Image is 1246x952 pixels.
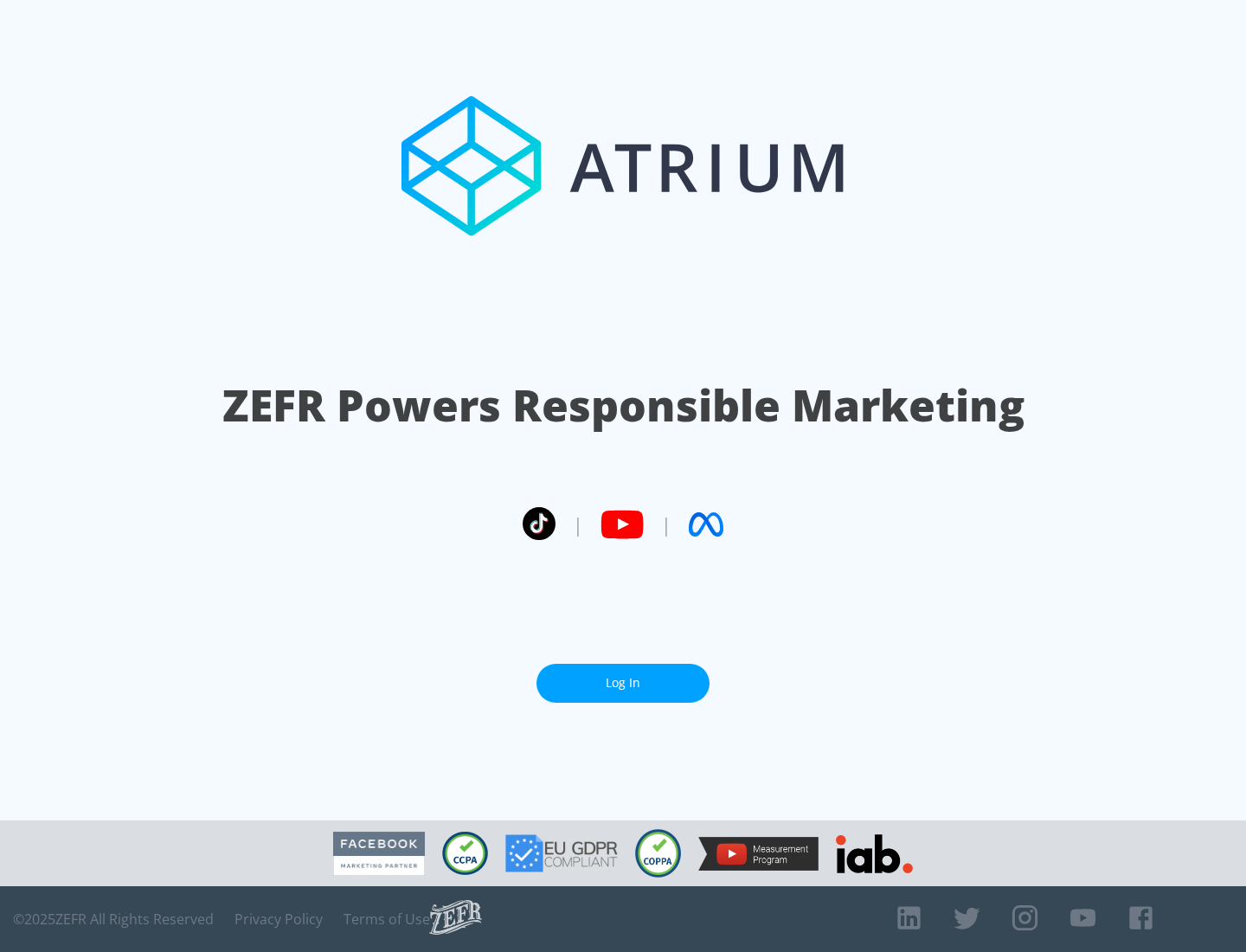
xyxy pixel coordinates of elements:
span: | [573,511,583,537]
a: Privacy Policy [234,910,323,928]
img: COPPA Compliant [635,829,681,878]
span: © 2025 ZEFR All Rights Reserved [13,910,214,928]
img: CCPA Compliant [442,832,488,875]
a: Log In [536,664,710,703]
a: Terms of Use [344,910,430,928]
span: | [661,511,671,537]
img: GDPR Compliant [505,834,618,872]
img: Facebook Marketing Partner [333,832,425,876]
img: IAB [836,834,913,873]
h1: ZEFR Powers Responsible Marketing [222,376,1024,435]
img: YouTube Measurement Program [698,837,819,871]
